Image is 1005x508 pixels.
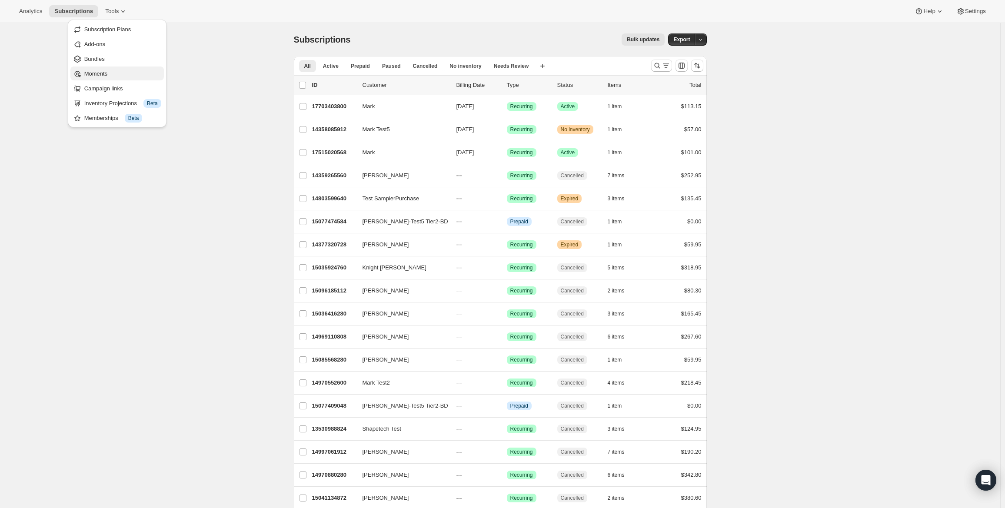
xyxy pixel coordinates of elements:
[363,332,409,341] span: [PERSON_NAME]
[363,471,409,479] span: [PERSON_NAME]
[561,310,584,317] span: Cancelled
[363,148,375,157] span: Mark
[622,33,665,46] button: Bulk updates
[608,169,634,182] button: 7 items
[312,332,356,341] p: 14969110808
[608,172,625,179] span: 7 items
[357,261,444,275] button: Knight [PERSON_NAME]
[510,218,528,225] span: Prepaid
[681,195,702,202] span: $135.45
[312,492,702,504] div: 15041134872[PERSON_NAME]---SuccessRecurringCancelled2 items$380.60
[357,169,444,183] button: [PERSON_NAME]
[84,114,161,123] div: Memberships
[363,286,409,295] span: [PERSON_NAME]
[510,379,533,386] span: Recurring
[312,100,702,113] div: 17703403800Mark[DATE]SuccessRecurringSuccessActive1 item$113.15
[561,471,584,478] span: Cancelled
[357,422,444,436] button: Shapetech Test
[608,402,622,409] span: 1 item
[456,264,462,271] span: ---
[312,355,356,364] p: 15085568280
[312,308,702,320] div: 15036416280[PERSON_NAME]---SuccessRecurringCancelled3 items$165.45
[608,331,634,343] button: 6 items
[84,56,105,62] span: Bundles
[312,469,702,481] div: 14970880280[PERSON_NAME]---SuccessRecurringCancelled6 items$342.80
[687,402,702,409] span: $0.00
[608,354,632,366] button: 1 item
[510,448,533,455] span: Recurring
[608,333,625,340] span: 6 items
[975,470,996,491] div: Open Intercom Messenger
[363,81,449,90] p: Customer
[510,356,533,363] span: Recurring
[456,356,462,363] span: ---
[608,423,634,435] button: 3 items
[312,146,702,159] div: 17515020568Mark[DATE]SuccessRecurringSuccessActive1 item$101.00
[681,471,702,478] span: $342.80
[357,307,444,321] button: [PERSON_NAME]
[382,63,401,70] span: Paused
[651,60,672,72] button: Search and filter results
[456,471,462,478] span: ---
[494,63,529,70] span: Needs Review
[363,494,409,502] span: [PERSON_NAME]
[668,33,695,46] button: Export
[684,241,702,248] span: $59.95
[608,471,625,478] span: 6 items
[561,448,584,455] span: Cancelled
[561,218,584,225] span: Cancelled
[312,194,356,203] p: 14803599640
[294,35,351,44] span: Subscriptions
[70,52,164,66] button: Bundles
[608,400,632,412] button: 1 item
[608,241,622,248] span: 1 item
[312,286,356,295] p: 15096185112
[357,192,444,206] button: Test SamplerPurchase
[608,377,634,389] button: 4 items
[147,100,158,107] span: Beta
[691,60,703,72] button: Sort the results
[54,8,93,15] span: Subscriptions
[681,425,702,432] span: $124.95
[456,287,462,294] span: ---
[608,425,625,432] span: 3 items
[312,309,356,318] p: 15036416280
[608,448,625,455] span: 7 items
[312,425,356,433] p: 13530988824
[951,5,991,17] button: Settings
[312,262,702,274] div: 15035924760Knight [PERSON_NAME]---SuccessRecurringCancelled5 items$318.95
[608,239,632,251] button: 1 item
[561,495,584,501] span: Cancelled
[357,330,444,344] button: [PERSON_NAME]
[684,356,702,363] span: $59.95
[357,238,444,252] button: [PERSON_NAME]
[608,495,625,501] span: 2 items
[357,215,444,229] button: [PERSON_NAME]-Test5 Tier2-BD
[312,81,356,90] p: ID
[70,81,164,95] button: Campaign links
[363,171,409,180] span: [PERSON_NAME]
[561,103,575,110] span: Active
[363,355,409,364] span: [PERSON_NAME]
[100,5,133,17] button: Tools
[363,102,375,111] span: Mark
[363,309,409,318] span: [PERSON_NAME]
[357,123,444,136] button: Mark Test5
[70,111,164,125] button: Memberships
[608,356,622,363] span: 1 item
[608,123,632,136] button: 1 item
[507,81,550,90] div: Type
[363,379,390,387] span: Mark Test2
[676,60,688,72] button: Customize table column order and visibility
[510,172,533,179] span: Recurring
[363,217,448,226] span: [PERSON_NAME]-Test5 Tier2-BD
[363,425,401,433] span: Shapetech Test
[608,146,632,159] button: 1 item
[681,333,702,340] span: $267.60
[323,63,339,70] span: Active
[673,36,690,43] span: Export
[510,149,533,156] span: Recurring
[84,41,105,47] span: Add-ons
[608,310,625,317] span: 3 items
[561,195,579,202] span: Expired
